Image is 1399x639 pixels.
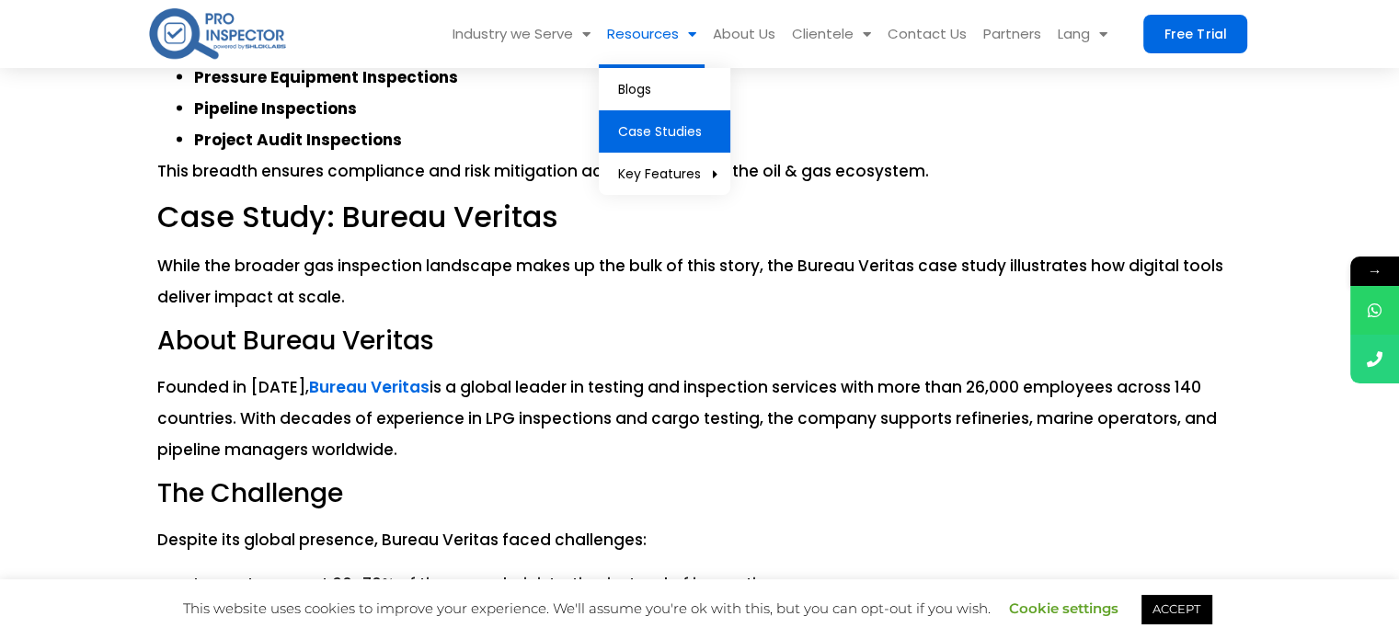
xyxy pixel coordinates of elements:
[194,568,1226,599] li: Inspectors spent 60–70% of time on administration instead of inspections.
[157,524,1226,555] p: Despite its global presence, Bureau Veritas faced challenges:
[1350,257,1399,286] span: →
[157,325,1226,357] h3: About Bureau Veritas
[194,97,357,120] strong: Pipeline Inspections
[599,153,730,195] a: Key Features
[157,200,1226,234] h2: Case Study: Bureau Veritas
[157,478,1226,509] h3: The Challenge
[157,155,1226,187] p: This breadth ensures compliance and risk mitigation across all areas of the oil & gas ecosystem.
[194,66,458,88] strong: Pressure Equipment Inspections
[599,110,730,153] a: Case Studies
[194,129,402,151] strong: Project Audit Inspections
[1164,28,1226,40] span: Free Trial
[1009,599,1118,617] a: Cookie settings
[1143,15,1247,53] a: Free Trial
[183,599,1216,617] span: This website uses cookies to improve your experience. We'll assume you're ok with this, but you c...
[157,250,1226,313] p: While the broader gas inspection landscape makes up the bulk of this story, the Bureau Veritas ca...
[147,5,288,63] img: pro-inspector-logo
[1141,595,1211,623] a: ACCEPT
[599,68,730,110] a: Blogs
[309,376,430,398] a: Bureau Veritas
[599,68,730,195] ul: Resources
[157,371,1226,465] p: Founded in [DATE], is a global leader in testing and inspection services with more than 26,000 em...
